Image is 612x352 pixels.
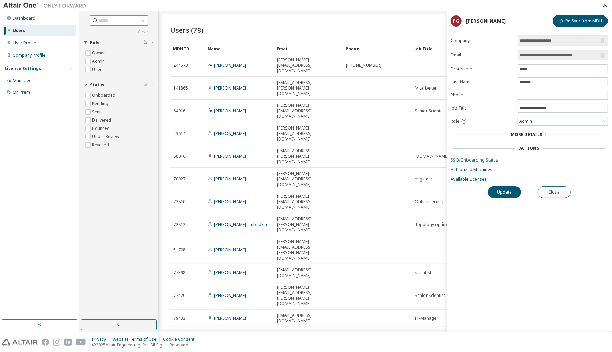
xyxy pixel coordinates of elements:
[163,337,199,342] div: Cookie Consent
[277,313,340,324] span: [EMAIL_ADDRESS][DOMAIN_NAME]
[415,222,460,227] span: Topology optimization
[451,92,513,98] label: Phone
[214,153,246,159] a: [PERSON_NAME]
[277,216,340,233] span: [EMAIL_ADDRESS][PERSON_NAME][DOMAIN_NAME]
[173,222,185,227] span: 72812
[451,105,513,111] label: Job Title
[173,270,185,276] span: 77398
[42,339,49,346] img: facebook.svg
[277,284,340,307] span: [PERSON_NAME][EMAIL_ADDRESS][PERSON_NAME][DOMAIN_NAME]
[64,339,72,346] img: linkedin.svg
[173,154,185,159] span: 68016
[92,91,117,100] label: Onboarded
[214,315,246,321] a: [PERSON_NAME]
[173,85,188,91] span: 141865
[92,108,102,116] label: Sent
[277,57,340,74] span: [PERSON_NAME][EMAIL_ADDRESS][DOMAIN_NAME]
[538,186,571,198] button: Close
[214,85,246,91] a: [PERSON_NAME]
[415,176,432,182] span: engineer
[277,171,340,187] span: [PERSON_NAME][EMAIL_ADDRESS][DOMAIN_NAME]
[4,66,41,71] div: License Settings
[3,2,90,9] img: Altair One
[84,35,154,50] button: Role
[92,342,199,348] p: © 2025 Altair Engineering, Inc. All Rights Reserved.
[92,65,103,74] label: User
[414,43,478,54] div: Job Title
[92,57,106,65] label: Admin
[170,25,203,35] span: Users (78)
[451,15,462,27] div: PG
[277,239,340,261] span: [PERSON_NAME][EMAIL_ADDRESS][PERSON_NAME][DOMAIN_NAME]
[2,339,38,346] img: altair_logo.svg
[92,49,107,57] label: Owner
[214,131,246,136] a: [PERSON_NAME]
[466,18,506,24] div: [PERSON_NAME]
[90,40,100,45] span: Role
[415,315,438,321] span: IT-Manager
[76,339,86,346] img: youtube.svg
[143,82,148,88] span: Clear filter
[90,82,104,88] span: Status
[173,63,188,68] span: 244573
[277,43,340,54] div: Email
[13,15,36,21] div: Dashboard
[13,78,32,83] div: Managed
[214,221,268,227] a: [PERSON_NAME] ambedkar
[451,38,513,43] label: Company
[173,247,185,253] span: 51708
[53,339,60,346] img: instagram.svg
[214,292,246,298] a: [PERSON_NAME]
[173,43,202,54] div: MDH ID
[92,141,110,149] label: Revoked
[208,43,271,54] div: Name
[13,90,30,95] div: On Prem
[451,118,459,124] span: Role
[277,103,340,119] span: [PERSON_NAME][EMAIL_ADDRESS][DOMAIN_NAME]
[92,124,111,133] label: Bounced
[277,148,340,165] span: [EMAIL_ADDRESS][PERSON_NAME][DOMAIN_NAME]
[92,116,112,124] label: Delivered
[173,293,185,298] span: 77420
[415,199,443,205] span: Optimisierung
[214,270,246,276] a: [PERSON_NAME]
[451,167,608,173] a: Authorized Machines
[92,133,120,141] label: Under Review
[488,186,521,198] button: Update
[173,176,185,182] span: 70927
[553,15,608,27] button: Re-Sync from MDH
[518,117,533,125] div: Admin
[214,108,246,114] a: [PERSON_NAME]
[173,131,185,136] span: 43614
[415,293,445,298] span: Senior Scientist
[451,177,608,182] a: Available Licenses
[518,117,608,125] div: Admin
[112,337,163,342] div: Website Terms of Use
[451,52,513,58] label: Email
[214,62,246,68] a: [PERSON_NAME]
[173,199,185,205] span: 72810
[84,77,154,93] button: Status
[451,66,513,72] label: First Name
[173,108,185,114] span: 64916
[451,157,608,163] a: SSO/Onboarding Status
[451,79,513,85] label: Last Name
[511,132,542,137] span: More Details
[214,176,246,182] a: [PERSON_NAME]
[92,100,110,108] label: Pending
[143,40,148,45] span: Clear filter
[214,199,246,205] a: [PERSON_NAME]
[13,40,36,46] div: User Profile
[415,108,445,114] span: Senior Scientist
[345,43,409,54] div: Phone
[92,337,112,342] div: Privacy
[13,53,46,58] div: Company Profile
[277,194,340,210] span: [PERSON_NAME][EMAIL_ADDRESS][DOMAIN_NAME]
[84,29,154,35] a: Clear all
[415,85,437,91] span: Mitarbeiter
[415,270,431,276] span: scientist
[277,80,340,96] span: [EMAIL_ADDRESS][PERSON_NAME][DOMAIN_NAME]
[346,63,381,68] span: [PHONE_NUMBER]
[277,267,340,278] span: [EMAIL_ADDRESS][DOMAIN_NAME]
[13,28,26,33] div: Users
